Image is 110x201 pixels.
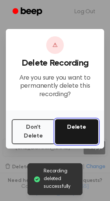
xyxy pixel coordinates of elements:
p: Are you sure you want to permanently delete this recording? [12,74,98,99]
h3: Delete Recording [12,58,98,68]
a: Beep [7,5,49,19]
button: Don't Delete [12,119,55,144]
span: Recording deleted successfully [44,168,77,191]
button: Delete [55,119,98,144]
div: ⚠ [46,36,64,54]
a: Log Out [67,3,103,21]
